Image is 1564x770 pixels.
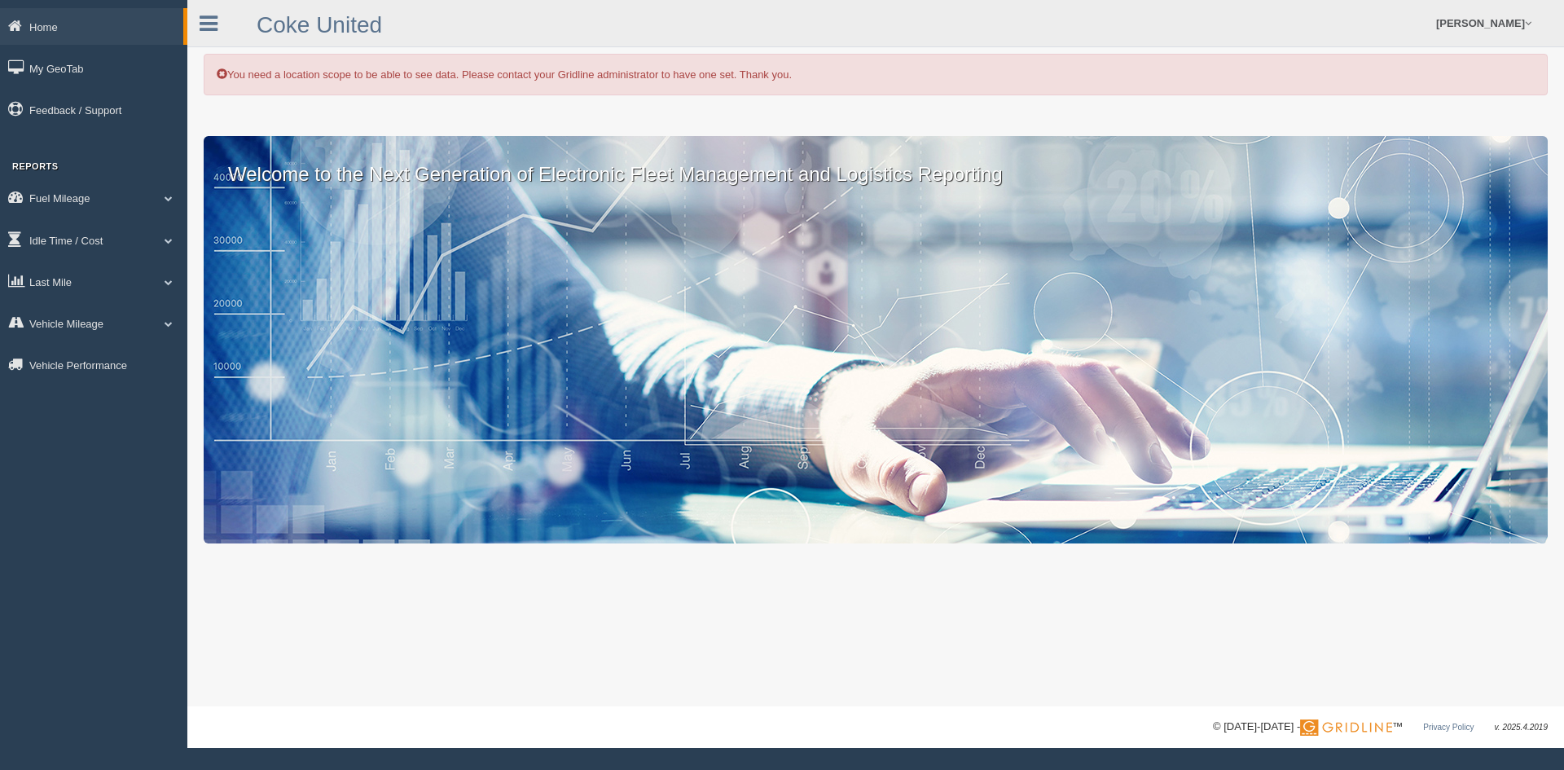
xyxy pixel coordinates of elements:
a: Privacy Policy [1423,723,1474,732]
img: Gridline [1300,719,1392,736]
span: v. 2025.4.2019 [1495,723,1548,732]
a: Coke United [257,12,382,37]
div: You need a location scope to be able to see data. Please contact your Gridline administrator to h... [204,54,1548,95]
p: Welcome to the Next Generation of Electronic Fleet Management and Logistics Reporting [204,136,1548,188]
div: © [DATE]-[DATE] - ™ [1213,719,1548,736]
